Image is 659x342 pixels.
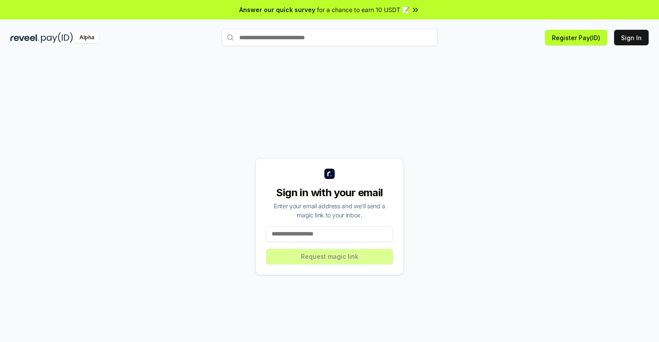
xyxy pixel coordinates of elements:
div: Enter your email address and we’ll send a magic link to your inbox. [266,201,393,220]
button: Register Pay(ID) [545,30,607,45]
button: Sign In [614,30,649,45]
span: for a chance to earn 10 USDT 📝 [317,5,409,14]
img: reveel_dark [10,32,39,43]
span: Answer our quick survey [239,5,315,14]
img: logo_small [324,169,335,179]
img: pay_id [41,32,73,43]
div: Alpha [75,32,99,43]
div: Sign in with your email [266,186,393,200]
